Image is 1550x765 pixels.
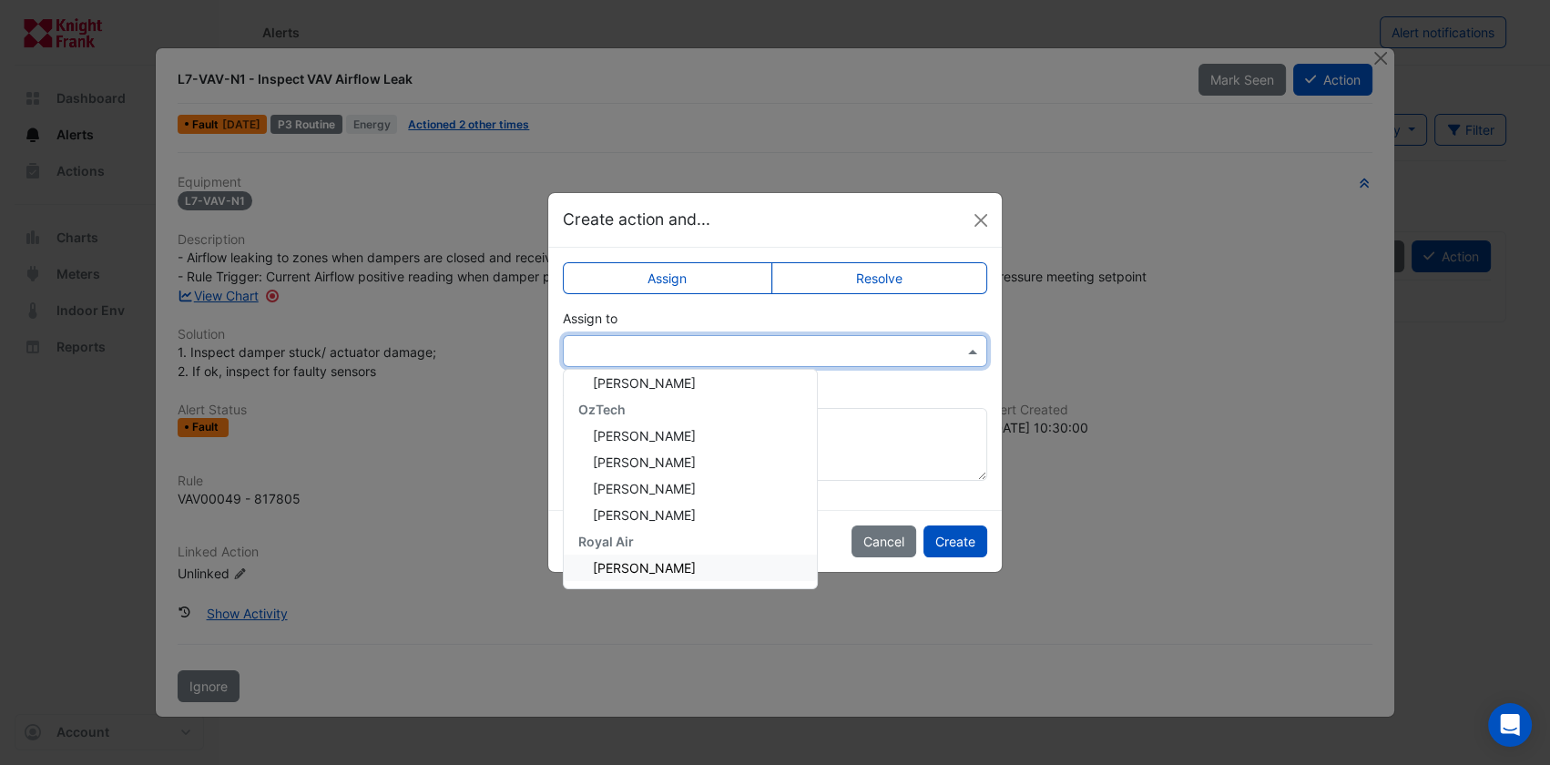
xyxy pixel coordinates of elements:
[593,481,696,496] span: [PERSON_NAME]
[578,402,626,417] span: OzTech
[563,309,617,328] label: Assign to
[578,534,634,549] span: Royal Air
[593,507,696,523] span: [PERSON_NAME]
[771,262,988,294] label: Resolve
[593,428,696,444] span: [PERSON_NAME]
[1488,703,1532,747] div: Open Intercom Messenger
[593,375,696,391] span: [PERSON_NAME]
[851,525,916,557] button: Cancel
[967,207,994,234] button: Close
[923,525,987,557] button: Create
[563,369,818,589] ng-dropdown-panel: Options list
[563,208,710,231] h5: Create action and...
[593,454,696,470] span: [PERSON_NAME]
[593,560,696,576] span: [PERSON_NAME]
[563,262,772,294] label: Assign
